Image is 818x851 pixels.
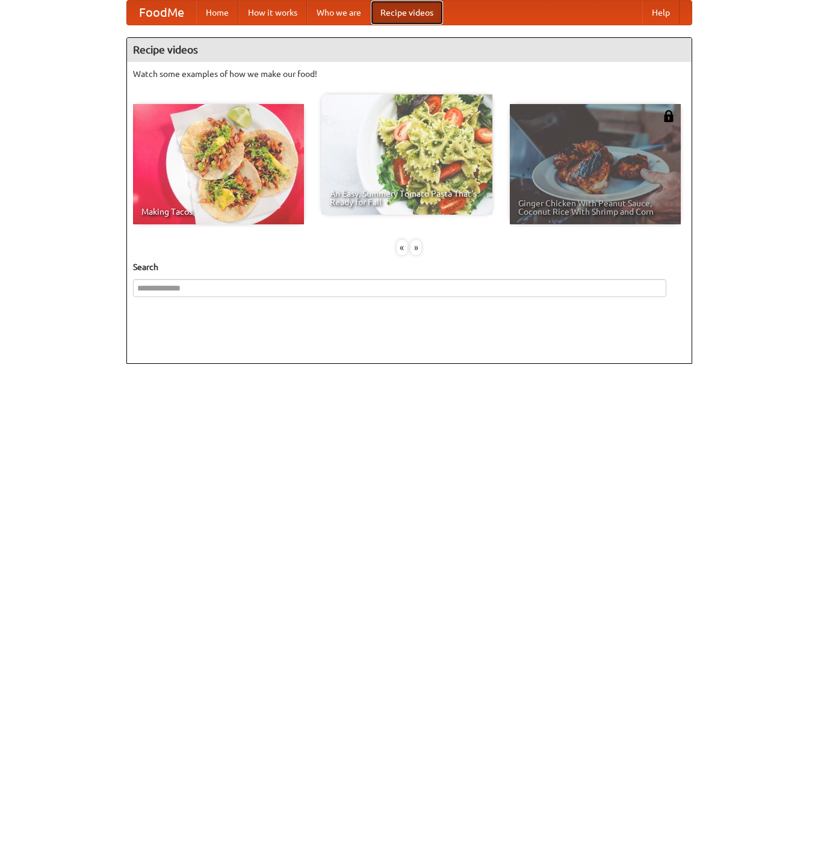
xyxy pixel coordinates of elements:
div: » [411,240,421,255]
a: Recipe videos [371,1,443,25]
span: An Easy, Summery Tomato Pasta That's Ready for Fall [330,189,484,206]
h4: Recipe videos [127,38,692,62]
a: An Easy, Summery Tomato Pasta That's Ready for Fall [321,94,492,215]
span: Making Tacos [141,207,296,216]
h5: Search [133,261,686,273]
a: How it works [238,1,307,25]
a: Home [196,1,238,25]
a: Making Tacos [133,104,304,224]
a: Help [642,1,680,25]
a: Who we are [307,1,371,25]
a: FoodMe [127,1,196,25]
p: Watch some examples of how we make our food! [133,68,686,80]
div: « [397,240,407,255]
img: 483408.png [663,110,675,122]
